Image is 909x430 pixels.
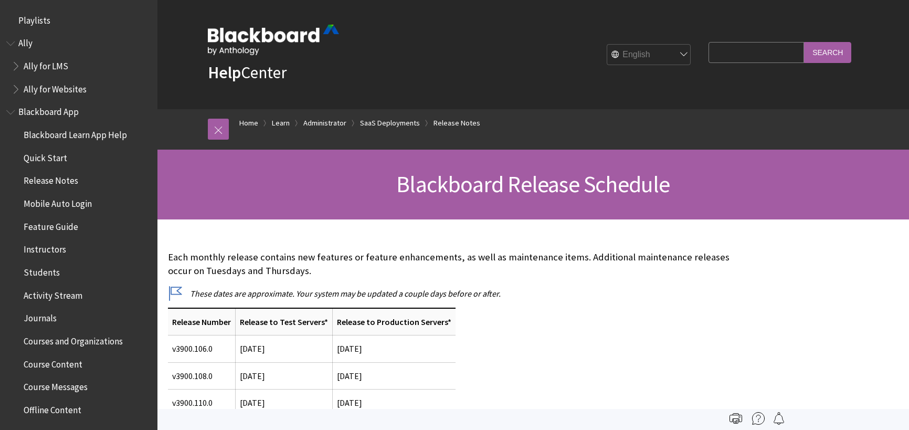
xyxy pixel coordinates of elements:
[730,412,742,425] img: Print
[208,62,241,83] strong: Help
[24,379,88,393] span: Course Messages
[24,355,82,370] span: Course Content
[168,390,236,416] td: v3900.110.0
[18,35,33,49] span: Ally
[18,12,50,26] span: Playlists
[24,241,66,255] span: Instructors
[24,287,82,301] span: Activity Stream
[24,310,57,324] span: Journals
[236,390,333,416] td: [DATE]
[236,308,333,335] th: Release to Test Servers*
[6,12,151,29] nav: Book outline for Playlists
[239,117,258,130] a: Home
[434,117,480,130] a: Release Notes
[24,172,78,186] span: Release Notes
[168,308,236,335] th: Release Number
[360,117,420,130] a: SaaS Deployments
[773,412,785,425] img: Follow this page
[396,170,670,198] span: Blackboard Release Schedule
[804,42,851,62] input: Search
[168,335,236,362] td: v3900.106.0
[272,117,290,130] a: Learn
[24,332,123,347] span: Courses and Organizations
[303,117,346,130] a: Administrator
[607,45,691,66] select: Site Language Selector
[333,335,456,362] td: [DATE]
[333,308,456,335] th: Release to Production Servers*
[24,264,60,278] span: Students
[168,288,743,299] p: These dates are approximate. Your system may be updated a couple days before or after.
[24,126,127,140] span: Blackboard Learn App Help
[24,149,67,163] span: Quick Start
[333,390,456,416] td: [DATE]
[6,35,151,98] nav: Book outline for Anthology Ally Help
[24,218,78,232] span: Feature Guide
[24,80,87,95] span: Ally for Websites
[18,103,79,118] span: Blackboard App
[333,362,456,389] td: [DATE]
[236,362,333,389] td: [DATE]
[208,62,287,83] a: HelpCenter
[24,195,92,209] span: Mobile Auto Login
[236,335,333,362] td: [DATE]
[168,362,236,389] td: v3900.108.0
[752,412,765,425] img: More help
[208,25,339,55] img: Blackboard by Anthology
[168,250,743,278] p: Each monthly release contains new features or feature enhancements, as well as maintenance items....
[24,401,81,415] span: Offline Content
[24,57,68,71] span: Ally for LMS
